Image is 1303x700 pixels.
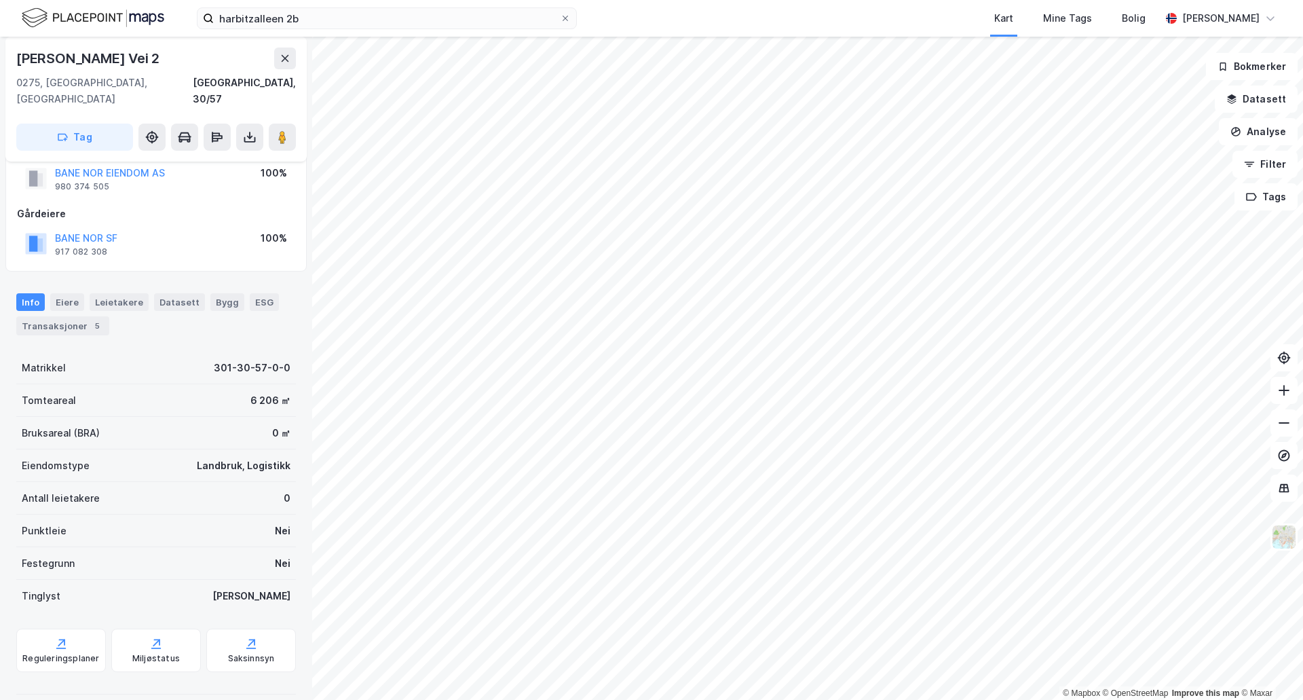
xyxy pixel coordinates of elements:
[17,206,295,222] div: Gårdeiere
[154,293,205,311] div: Datasett
[16,316,109,335] div: Transaksjoner
[250,293,279,311] div: ESG
[16,48,162,69] div: [PERSON_NAME] Vei 2
[22,523,67,539] div: Punktleie
[210,293,244,311] div: Bygg
[250,392,290,409] div: 6 206 ㎡
[22,490,100,506] div: Antall leietakere
[261,230,287,246] div: 100%
[1043,10,1092,26] div: Mine Tags
[22,392,76,409] div: Tomteareal
[22,360,66,376] div: Matrikkel
[275,555,290,572] div: Nei
[1172,688,1239,698] a: Improve this map
[1063,688,1100,698] a: Mapbox
[228,653,275,664] div: Saksinnsyn
[1219,118,1298,145] button: Analyse
[90,319,104,333] div: 5
[22,6,164,30] img: logo.f888ab2527a4732fd821a326f86c7f29.svg
[1234,183,1298,210] button: Tags
[50,293,84,311] div: Eiere
[16,293,45,311] div: Info
[214,360,290,376] div: 301-30-57-0-0
[284,490,290,506] div: 0
[1215,86,1298,113] button: Datasett
[55,246,107,257] div: 917 082 308
[16,75,193,107] div: 0275, [GEOGRAPHIC_DATA], [GEOGRAPHIC_DATA]
[272,425,290,441] div: 0 ㎡
[22,653,99,664] div: Reguleringsplaner
[214,8,560,29] input: Søk på adresse, matrikkel, gårdeiere, leietakere eller personer
[261,165,287,181] div: 100%
[22,425,100,441] div: Bruksareal (BRA)
[994,10,1013,26] div: Kart
[16,124,133,151] button: Tag
[212,588,290,604] div: [PERSON_NAME]
[1103,688,1169,698] a: OpenStreetMap
[193,75,296,107] div: [GEOGRAPHIC_DATA], 30/57
[1232,151,1298,178] button: Filter
[1271,524,1297,550] img: Z
[22,555,75,572] div: Festegrunn
[22,458,90,474] div: Eiendomstype
[1122,10,1146,26] div: Bolig
[1235,635,1303,700] iframe: Chat Widget
[275,523,290,539] div: Nei
[132,653,180,664] div: Miljøstatus
[1206,53,1298,80] button: Bokmerker
[22,588,60,604] div: Tinglyst
[55,181,109,192] div: 980 374 505
[1182,10,1260,26] div: [PERSON_NAME]
[90,293,149,311] div: Leietakere
[197,458,290,474] div: Landbruk, Logistikk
